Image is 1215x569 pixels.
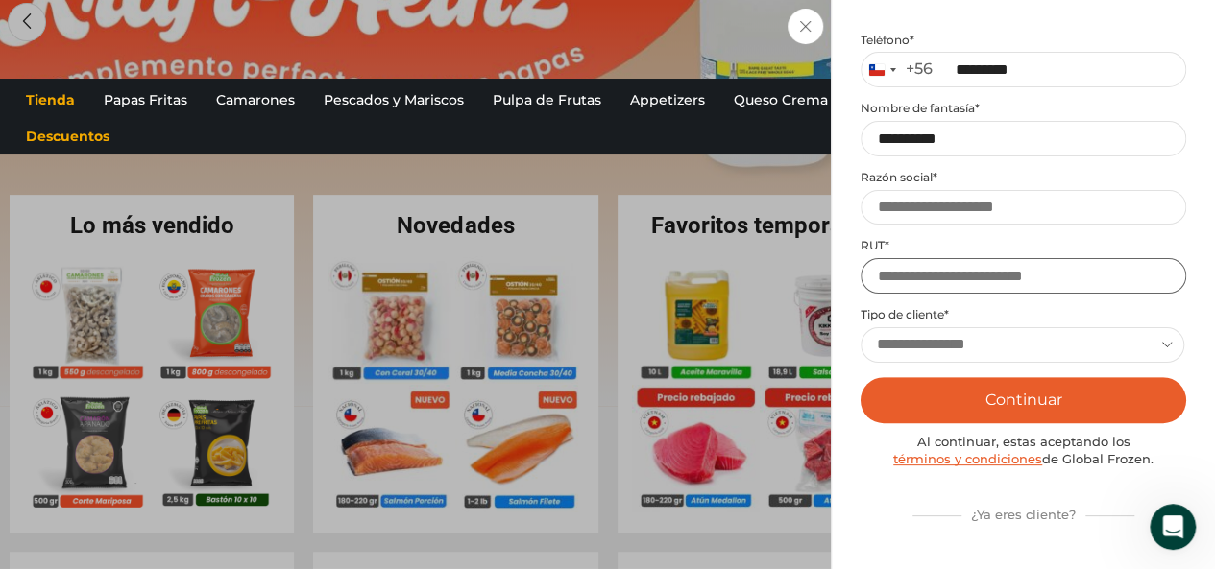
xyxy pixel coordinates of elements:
a: Queso Crema [724,82,838,118]
label: RUT [861,238,1186,253]
div: +56 [906,59,933,80]
a: Tienda [16,82,85,118]
a: Camarones [207,82,304,118]
label: Nombre de fantasía [861,101,1186,116]
a: Papas Fritas [94,82,197,118]
button: Selected country [862,53,933,86]
label: Teléfono [861,33,1186,48]
a: Descuentos [16,118,119,154]
label: Tipo de cliente [861,307,1186,322]
a: Pescados y Mariscos [314,82,474,118]
button: Continuar [861,377,1186,423]
iframe: Intercom live chat [1150,504,1196,550]
div: Al continuar, estas aceptando los de Global Frozen. [861,433,1186,468]
label: Razón social [861,170,1186,185]
a: Pulpa de Frutas [483,82,611,118]
a: términos y condiciones [893,451,1042,466]
a: Appetizers [620,82,715,118]
div: ¿Ya eres cliente? [903,499,1143,524]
